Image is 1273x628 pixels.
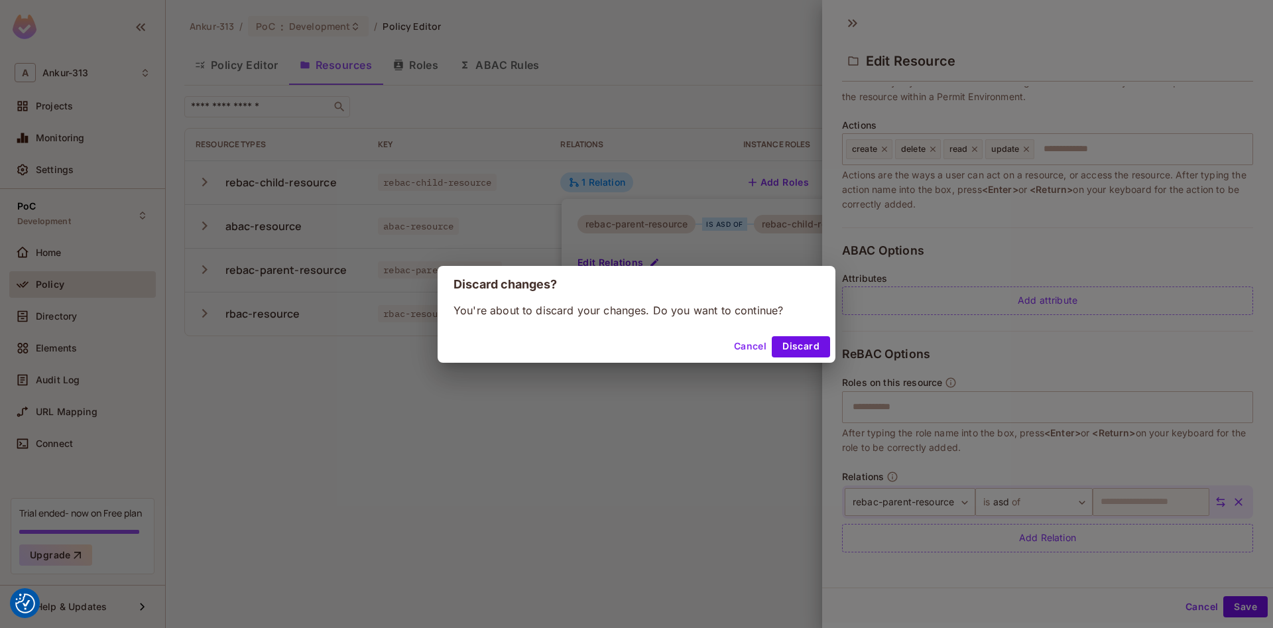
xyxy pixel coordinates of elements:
[729,336,772,357] button: Cancel
[438,266,835,303] h2: Discard changes?
[772,336,830,357] button: Discard
[15,594,35,613] button: Consent Preferences
[15,594,35,613] img: Revisit consent button
[454,303,819,318] p: You're about to discard your changes. Do you want to continue?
